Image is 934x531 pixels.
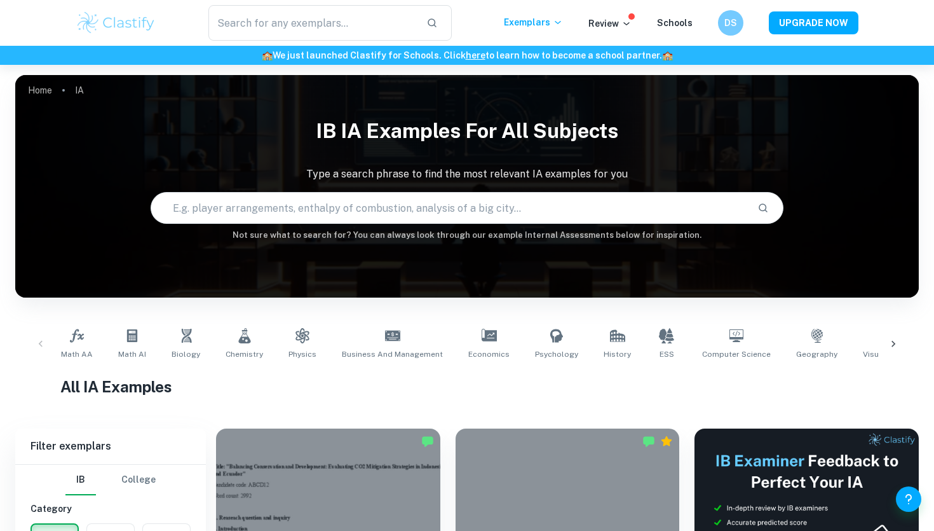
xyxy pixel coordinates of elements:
[468,348,510,360] span: Economics
[466,50,485,60] a: here
[702,348,771,360] span: Computer Science
[65,465,156,495] div: Filter type choice
[118,348,146,360] span: Math AI
[769,11,858,34] button: UPGRADE NOW
[208,5,416,41] input: Search for any exemplars...
[604,348,631,360] span: History
[3,48,931,62] h6: We just launched Clastify for Schools. Click to learn how to become a school partner.
[752,197,774,219] button: Search
[288,348,316,360] span: Physics
[342,348,443,360] span: Business and Management
[535,348,578,360] span: Psychology
[28,81,52,99] a: Home
[796,348,837,360] span: Geography
[657,18,693,28] a: Schools
[662,50,673,60] span: 🏫
[421,435,434,448] img: Marked
[226,348,263,360] span: Chemistry
[15,167,919,182] p: Type a search phrase to find the most relevant IA examples for you
[121,465,156,495] button: College
[642,435,655,448] img: Marked
[76,10,156,36] img: Clastify logo
[172,348,200,360] span: Biology
[60,375,874,398] h1: All IA Examples
[30,502,191,516] h6: Category
[504,15,563,29] p: Exemplars
[151,190,747,226] input: E.g. player arrangements, enthalpy of combustion, analysis of a big city...
[660,435,673,448] div: Premium
[724,16,738,30] h6: DS
[61,348,93,360] span: Math AA
[15,429,206,464] h6: Filter exemplars
[65,465,96,495] button: IB
[262,50,273,60] span: 🏫
[75,83,84,97] p: IA
[588,17,632,31] p: Review
[15,229,919,242] h6: Not sure what to search for? You can always look through our example Internal Assessments below f...
[896,486,921,512] button: Help and Feedback
[718,10,743,36] button: DS
[660,348,674,360] span: ESS
[15,111,919,151] h1: IB IA examples for all subjects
